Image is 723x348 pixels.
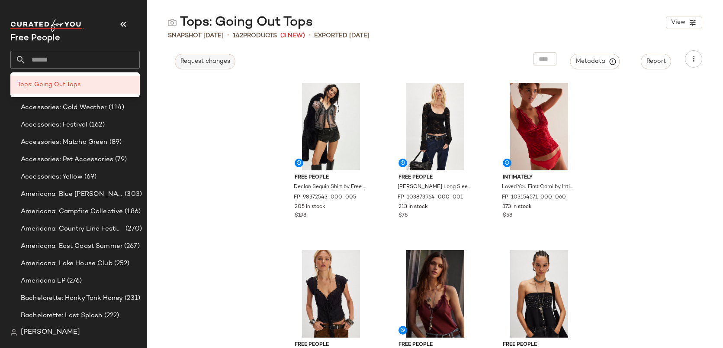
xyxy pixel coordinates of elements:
span: Declan Sequin Shirt by Free People in Grey, Size: L [294,183,367,191]
img: 103873964_001_a [392,83,479,170]
span: [PERSON_NAME] Long Sleeve Top by Free People in Black, Size: L [398,183,471,191]
span: Accessories: Pet Accessories [21,155,113,165]
span: [PERSON_NAME] [21,327,80,338]
span: Request changes [180,58,230,65]
span: Snapshot [DATE] [168,31,224,40]
span: Accessories: Cold Weather [21,103,107,113]
p: Exported [DATE] [314,31,370,40]
img: 103365649_001_a [288,250,375,338]
span: FP-103154571-000-060 [502,194,566,202]
span: Americana: Campfire Collective [21,207,123,217]
img: 103869558_001_c [496,250,583,338]
button: View [666,16,702,29]
span: FP-98372543-000-005 [294,194,356,202]
img: svg%3e [10,329,17,336]
span: (3 New) [280,31,305,40]
span: (252) [112,259,130,269]
span: Current Company Name [10,34,60,43]
button: Metadata [570,54,620,69]
button: Request changes [175,54,235,69]
span: Americana LP [21,276,65,286]
img: 98372543_005_a [288,83,375,170]
span: $58 [503,212,512,220]
span: Accessories: Matcha Green [21,137,108,147]
span: Accessories: Yellow [21,172,83,182]
span: Loved You First Cami by Intimately at Free People in Red, Size: L [502,183,575,191]
span: (69) [83,172,97,182]
img: cfy_white_logo.C9jOOHJF.svg [10,20,84,32]
span: (114) [107,103,125,113]
span: Intimately [503,174,576,182]
span: • [308,30,311,41]
span: 205 in stock [295,203,325,211]
img: svg%3e [168,18,177,27]
div: Products [233,31,277,40]
span: (276) [65,276,82,286]
span: Accessories: Festival [21,120,87,130]
img: 103154571_060_a [496,83,583,170]
span: (222) [103,311,119,321]
span: (267) [122,241,140,251]
span: $78 [398,212,408,220]
div: Tops: Going Out Tops [168,14,313,31]
span: Tops: Going Out Tops [17,80,80,89]
span: $198 [295,212,306,220]
span: 213 in stock [398,203,428,211]
span: (186) [123,207,141,217]
button: Report [641,54,671,69]
span: Free People [295,174,368,182]
span: View [671,19,685,26]
span: Bachelorette: Last Splash [21,311,103,321]
span: (231) [123,293,140,303]
span: Metadata [575,58,615,65]
span: Americana: Country Line Festival [21,224,124,234]
span: (270) [124,224,142,234]
span: Report [646,58,666,65]
span: (89) [108,137,122,147]
span: 173 in stock [503,203,532,211]
span: (79) [113,155,127,165]
span: Americana: East Coast Summer [21,241,122,251]
span: FP-103873964-000-001 [398,194,463,202]
span: (162) [87,120,105,130]
img: 102585221_061_0 [392,250,479,338]
span: 142 [233,33,243,39]
span: Free People [398,174,472,182]
span: Bachelorette: Honky Tonk Honey [21,293,123,303]
span: • [227,30,229,41]
span: Americana: Lake House Club [21,259,112,269]
span: (303) [123,189,142,199]
span: Americana: Blue [PERSON_NAME] Baby [21,189,123,199]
